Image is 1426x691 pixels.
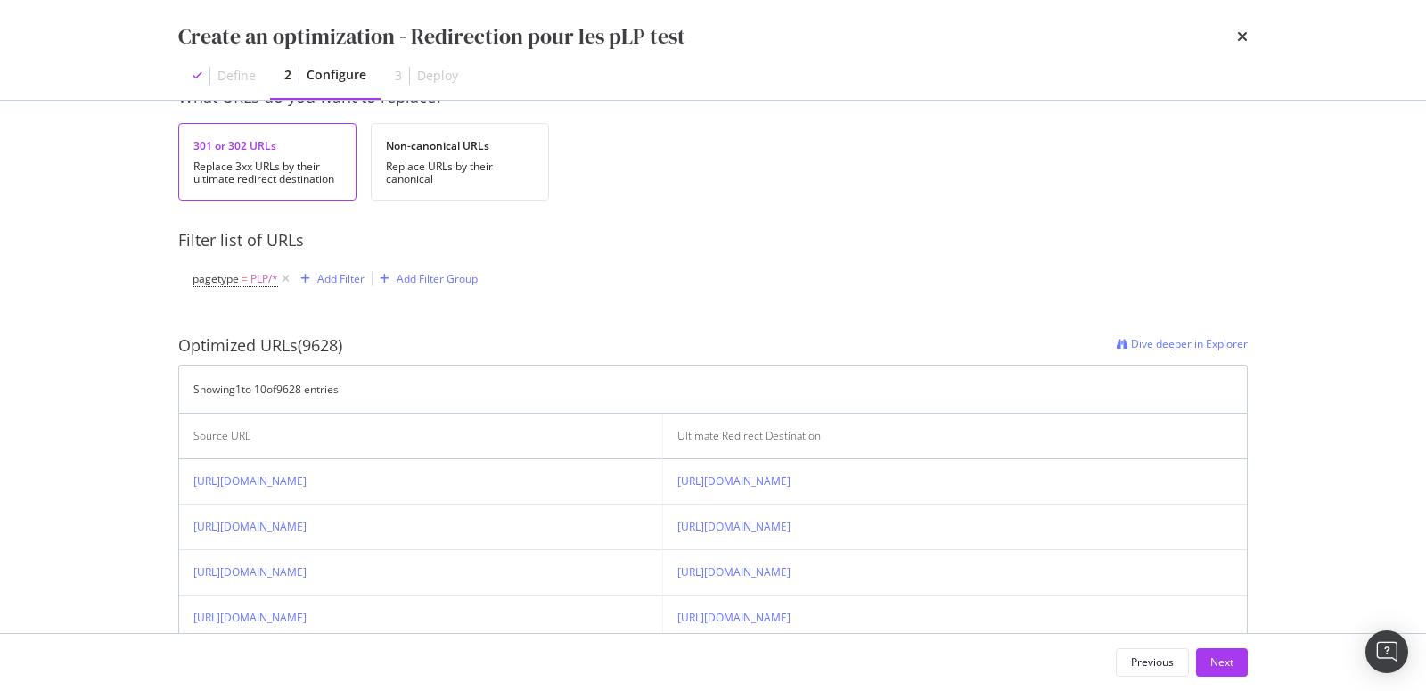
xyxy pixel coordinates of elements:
a: [URL][DOMAIN_NAME] [193,519,307,534]
div: Replace URLs by their canonical [386,160,534,185]
a: Dive deeper in Explorer [1117,334,1248,358]
div: Create an optimization - Redirection pour les pLP test [178,21,685,52]
div: Replace 3xx URLs by their ultimate redirect destination [193,160,341,185]
span: = [242,271,248,286]
th: Ultimate Redirect Destination [663,414,1247,459]
div: Next [1210,654,1233,670]
div: Define [217,67,256,85]
button: Next [1196,648,1248,677]
div: Filter list of URLs [178,229,1248,252]
div: Non-canonical URLs [386,138,534,153]
div: Add Filter [317,271,365,286]
span: PLP/* [250,267,278,292]
div: times [1237,21,1248,52]
div: 2 [284,66,291,84]
button: Add Filter [293,268,365,290]
div: Optimized URLs (9628) [178,334,342,358]
div: Open Intercom Messenger [1365,630,1408,673]
a: [URL][DOMAIN_NAME] [677,473,791,489]
div: Previous [1131,654,1174,670]
th: Source URL [179,414,663,459]
span: Dive deeper in Explorer [1131,336,1248,351]
div: Configure [307,66,366,84]
div: Add Filter Group [397,271,478,286]
div: 301 or 302 URLs [193,138,341,153]
div: Showing 1 to 10 of 9628 entries [193,382,339,397]
div: Deploy [417,67,458,85]
a: [URL][DOMAIN_NAME] [677,519,791,534]
a: [URL][DOMAIN_NAME] [193,473,307,489]
button: Previous [1116,648,1189,677]
a: [URL][DOMAIN_NAME] [677,564,791,580]
a: [URL][DOMAIN_NAME] [193,610,307,625]
span: pagetype [193,271,239,286]
a: [URL][DOMAIN_NAME] [677,610,791,625]
div: 3 [395,67,402,85]
button: Add Filter Group [373,268,478,290]
a: [URL][DOMAIN_NAME] [193,564,307,580]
